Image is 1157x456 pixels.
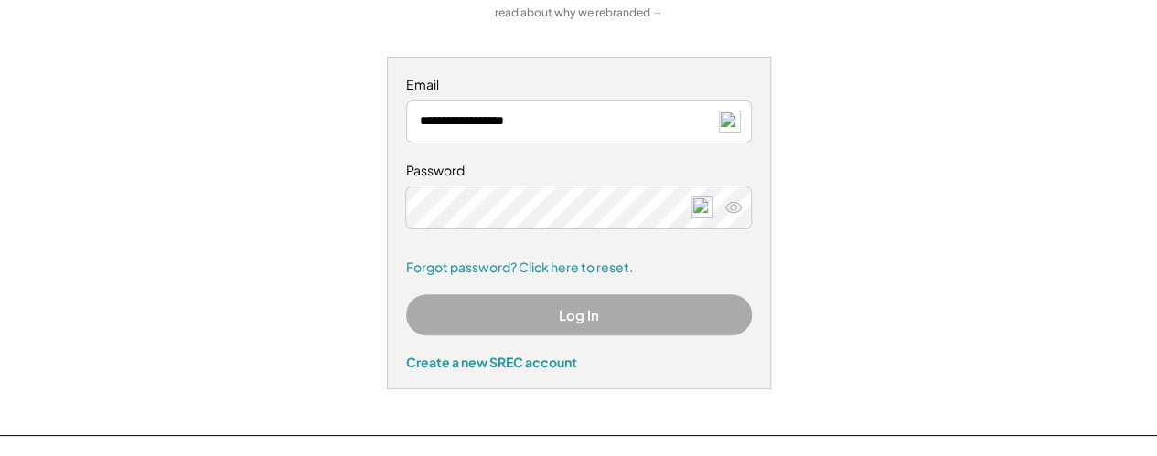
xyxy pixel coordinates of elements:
[406,354,752,370] div: Create a new SREC account
[406,162,752,180] div: Password
[406,294,752,335] button: Log In
[691,196,713,218] img: npw-badge-icon-locked.svg
[719,111,741,133] img: npw-badge-icon-locked.svg
[406,76,752,94] div: Email
[495,5,663,21] a: read about why we rebranded →
[406,259,752,277] a: Forgot password? Click here to reset.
